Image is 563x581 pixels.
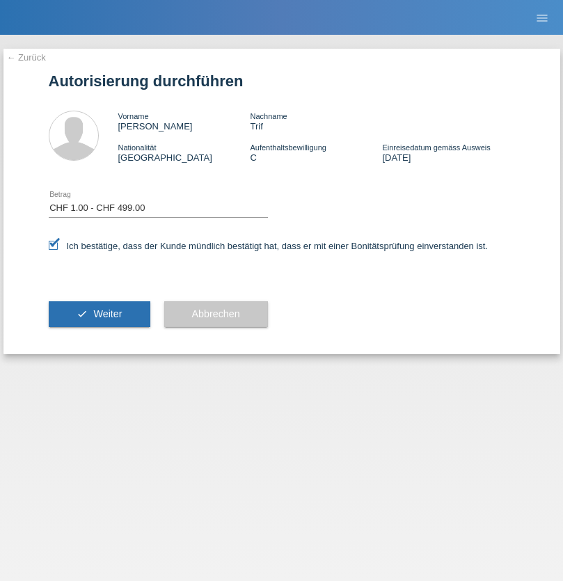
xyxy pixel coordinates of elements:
[382,143,490,152] span: Einreisedatum gemäss Ausweis
[118,142,251,163] div: [GEOGRAPHIC_DATA]
[77,308,88,319] i: check
[49,241,489,251] label: Ich bestätige, dass der Kunde mündlich bestätigt hat, dass er mit einer Bonitätsprüfung einversta...
[250,143,326,152] span: Aufenthaltsbewilligung
[164,301,268,328] button: Abbrechen
[528,13,556,22] a: menu
[535,11,549,25] i: menu
[49,72,515,90] h1: Autorisierung durchführen
[118,111,251,132] div: [PERSON_NAME]
[118,143,157,152] span: Nationalität
[250,112,287,120] span: Nachname
[250,142,382,163] div: C
[382,142,514,163] div: [DATE]
[118,112,149,120] span: Vorname
[49,301,150,328] button: check Weiter
[7,52,46,63] a: ← Zurück
[250,111,382,132] div: Trif
[93,308,122,319] span: Weiter
[192,308,240,319] span: Abbrechen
